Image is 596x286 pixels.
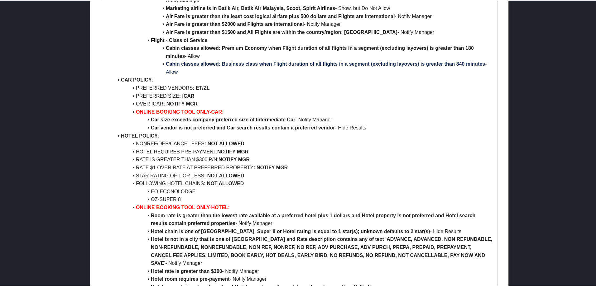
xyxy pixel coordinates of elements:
[257,164,288,170] strong: NOTIFY MGR
[204,172,244,178] strong: : NOT ALLOWED
[113,163,493,171] li: RATE $1 OVER RATE AT PREFERRED PROPERTY
[121,133,159,138] strong: HOTEL POLICY:
[113,115,493,123] li: - Notify Manager
[151,116,295,122] strong: Car size exceeds company preferred size of Intermediate Car
[166,29,397,34] strong: Air Fare is greater than $1500 and All Flights are within the country/region: [GEOGRAPHIC_DATA]
[151,268,222,273] strong: Hotel rate is greater than $300
[163,101,198,106] strong: : NOTIFY MGR
[151,276,230,281] strong: Hotel room requires pre-payment
[151,124,335,130] strong: Car vendor is not preferred and Car search results contain a preferred vendor
[113,211,493,227] li: - Notify Manager
[113,147,493,155] li: HOTEL REQUIRES PRE-PAYMENT:
[113,83,493,91] li: PREFERRED VENDORS
[217,148,248,154] strong: NOTIFY MGR
[151,37,207,42] strong: Flight - Class of Service
[113,195,493,203] li: OZ-SUPER 8
[193,85,194,90] strong: :
[113,123,493,131] li: - Hide Results
[113,20,493,28] li: - Notify Manager
[179,93,195,98] strong: : ICAR
[113,99,493,107] li: OVER ICAR
[151,236,494,265] strong: Hotel is not in a city that is one of [GEOGRAPHIC_DATA] and Rate description contains any of text...
[196,85,209,90] strong: ET/ZL
[166,61,485,66] strong: Cabin classes allowed: Business class when Flight duration of all flights in a segment (excluding...
[113,155,493,163] li: RATE IS GREATER THAN $300 P/N:
[166,21,304,26] strong: Air Fare is greater than $2000 and Flights are international
[113,44,493,59] li: - Allow
[113,28,493,36] li: - Notify Manager
[136,109,224,114] strong: ONLINE BOOKING TOOL ONLY-CAR:
[113,227,493,235] li: - Hide Results
[204,180,244,185] strong: : NOT ALLOWED
[113,274,493,283] li: - Notify Manager
[204,140,244,146] strong: : NOT ALLOWED
[113,187,493,195] li: EO-ECONOLODGE
[151,212,477,226] strong: Room rate is greater than the lowest rate available at a preferred hotel plus 1 dollars and Hotel...
[219,156,250,162] strong: NOTIFY MGR
[166,5,335,10] strong: Marketing airline is in Batik Air, Batik Air Malaysia, Scoot, Spirit Airlines
[113,267,493,275] li: - Notify Manager
[113,4,493,12] li: - Show, but Do Not Allow
[151,228,430,233] strong: Hotel chain is one of [GEOGRAPHIC_DATA], Super 8 or Hotel rating is equal to 1 star(s); unknown d...
[113,91,493,100] li: PREFERRED SIZE
[113,171,493,179] li: STAR RATING OF 1 OR LESS
[113,179,493,187] li: FOLLOWING HOTEL CHAINS
[136,204,230,209] strong: ONLINE BOOKING TOOL ONLY-HOTEL:
[121,77,153,82] strong: CAR POLICY:
[113,12,493,20] li: - Notify Manager
[166,61,488,74] span: - Allow
[113,235,493,266] li: - Notify Manager
[113,139,493,147] li: NONREF/DEP/CANCEL FEES
[166,13,395,18] strong: Air Fare is greater than the least cost logical airfare plus 500 dollars and Flights are internat...
[166,45,475,58] strong: Cabin classes allowed: Premium Economy when Flight duration of all flights in a segment (excludin...
[253,164,255,170] strong: :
